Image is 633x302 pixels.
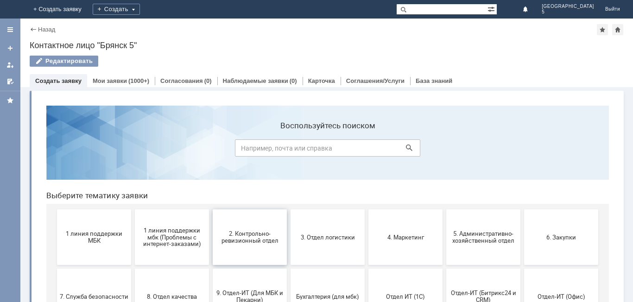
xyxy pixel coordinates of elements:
[35,77,82,84] a: Создать заявку
[7,93,570,102] header: Выберите тематику заявки
[128,77,149,84] div: (1000+)
[174,111,248,167] button: 2. Контрольно-ревизионный отдел
[30,41,624,50] div: Контактное лицо "Брянск 5"
[488,135,557,142] span: 6. Закупки
[160,77,203,84] a: Согласования
[329,170,404,226] button: Отдел ИТ (1С)
[329,111,404,167] button: 4. Маркетинг
[485,111,559,167] button: 6. Закупки
[21,132,89,146] span: 1 линия поддержки МБК
[488,195,557,201] span: Отдел-ИТ (Офис)
[308,77,335,84] a: Карточка
[329,230,404,285] button: не актуален
[38,26,55,33] a: Назад
[410,191,479,205] span: Отдел-ИТ (Битрикс24 и CRM)
[407,111,481,167] button: 5. Административно-хозяйственный отдел
[174,230,248,285] button: Это соглашение не активно!
[174,170,248,226] button: 9. Отдел-ИТ (Для МБК и Пекарни)
[290,77,297,84] div: (0)
[332,195,401,201] span: Отдел ИТ (1С)
[204,77,212,84] div: (0)
[252,111,326,167] button: 3. Отдел логистики
[332,135,401,142] span: 4. Маркетинг
[3,74,18,89] a: Мои согласования
[99,128,167,149] span: 1 линия поддержки мбк (Проблемы с интернет-заказами)
[416,77,452,84] a: База знаний
[487,4,497,13] span: Расширенный поиск
[96,170,170,226] button: 8. Отдел качества
[18,111,92,167] button: 1 линия поддержки МБК
[177,251,245,264] span: Это соглашение не активно!
[3,41,18,56] a: Создать заявку
[18,170,92,226] button: 7. Служба безопасности
[99,254,167,261] span: Франчайзинг
[542,4,594,9] span: [GEOGRAPHIC_DATA]
[410,132,479,146] span: 5. Административно-хозяйственный отдел
[346,77,405,84] a: Соглашения/Услуги
[93,77,127,84] a: Мои заявки
[407,170,481,226] button: Отдел-ИТ (Битрикс24 и CRM)
[21,254,89,261] span: Финансовый отдел
[254,135,323,142] span: 3. Отдел логистики
[223,77,288,84] a: Наблюдаемые заявки
[96,111,170,167] button: 1 линия поддержки мбк (Проблемы с интернет-заказами)
[196,23,381,32] label: Воспользуйтесь поиском
[196,41,381,58] input: Например, почта или справка
[254,247,323,268] span: [PERSON_NAME]. Услуги ИТ для МБК (оформляет L1)
[252,170,326,226] button: Бухгалтерия (для мбк)
[177,132,245,146] span: 2. Контрольно-ревизионный отдел
[96,230,170,285] button: Франчайзинг
[252,230,326,285] button: [PERSON_NAME]. Услуги ИТ для МБК (оформляет L1)
[254,195,323,201] span: Бухгалтерия (для мбк)
[597,24,608,35] div: Добавить в избранное
[332,254,401,261] span: не актуален
[18,230,92,285] button: Финансовый отдел
[99,195,167,201] span: 8. Отдел качества
[3,57,18,72] a: Мои заявки
[21,195,89,201] span: 7. Служба безопасности
[612,24,623,35] div: Сделать домашней страницей
[542,9,594,15] span: 5
[485,170,559,226] button: Отдел-ИТ (Офис)
[177,191,245,205] span: 9. Отдел-ИТ (Для МБК и Пекарни)
[93,4,140,15] div: Создать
